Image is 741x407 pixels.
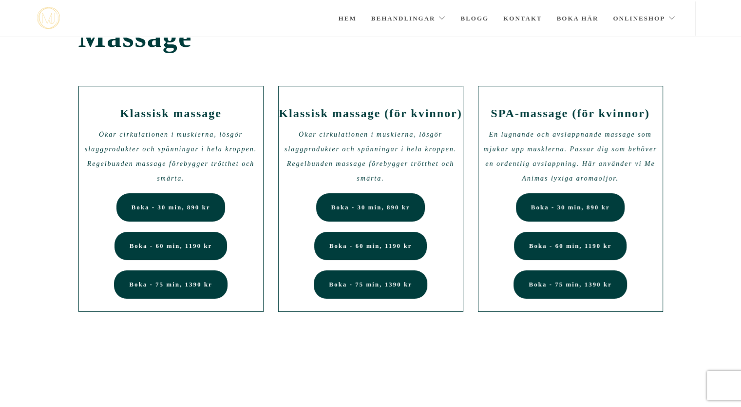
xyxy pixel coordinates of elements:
a: Blogg [460,1,489,36]
span: Massage [78,20,663,54]
a: Behandlingar [371,1,446,36]
a: Onlineshop [613,1,676,36]
a: Hem [339,1,357,36]
span: Boka - 75 min, 1390 kr [329,281,412,288]
span: Boka - 60 min, 1190 kr [130,242,212,249]
a: Boka - 60 min, 1190 kr [314,232,427,260]
a: Boka - 75 min, 1390 kr [513,270,627,299]
span: Boka - 30 min, 890 kr [331,203,410,211]
span: SPA-massage (för kvinnor) [491,107,649,120]
a: Boka - 60 min, 1190 kr [514,232,627,260]
em: En lugnande och avslappnande massage som mjukar upp musklerna. Passar dig som behöver en ordentli... [484,131,657,182]
em: Ökar cirkulationen i musklerna, lösgör slaggprodukter och spänningar i hela kroppen. Regelbunden ... [85,131,257,182]
a: Boka - 30 min, 890 kr [116,193,226,222]
em: Ökar cirkulationen i musklerna, lösgör slaggprodukter och spänningar i hela kroppen. Regelbunden ... [285,131,456,182]
span: Klassisk massage (för kvinnor) [279,107,462,120]
a: Kontakt [503,1,542,36]
a: Boka - 75 min, 1390 kr [114,270,227,299]
span: Boka - 75 min, 1390 kr [129,281,212,288]
span: Boka - 60 min, 1190 kr [329,242,412,249]
a: Boka - 30 min, 890 kr [316,193,425,222]
a: Boka här [557,1,599,36]
span: Boka - 75 min, 1390 kr [529,281,611,288]
a: Boka - 75 min, 1390 kr [314,270,427,299]
a: Boka - 30 min, 890 kr [516,193,625,222]
img: mjstudio [37,7,60,29]
span: Klassisk massage [120,107,222,120]
span: Boka - 60 min, 1190 kr [529,242,612,249]
span: Boka - 30 min, 890 kr [531,203,610,211]
a: mjstudio mjstudio mjstudio [37,7,60,29]
a: Boka - 60 min, 1190 kr [114,232,228,260]
span: Boka - 30 min, 890 kr [132,203,210,211]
